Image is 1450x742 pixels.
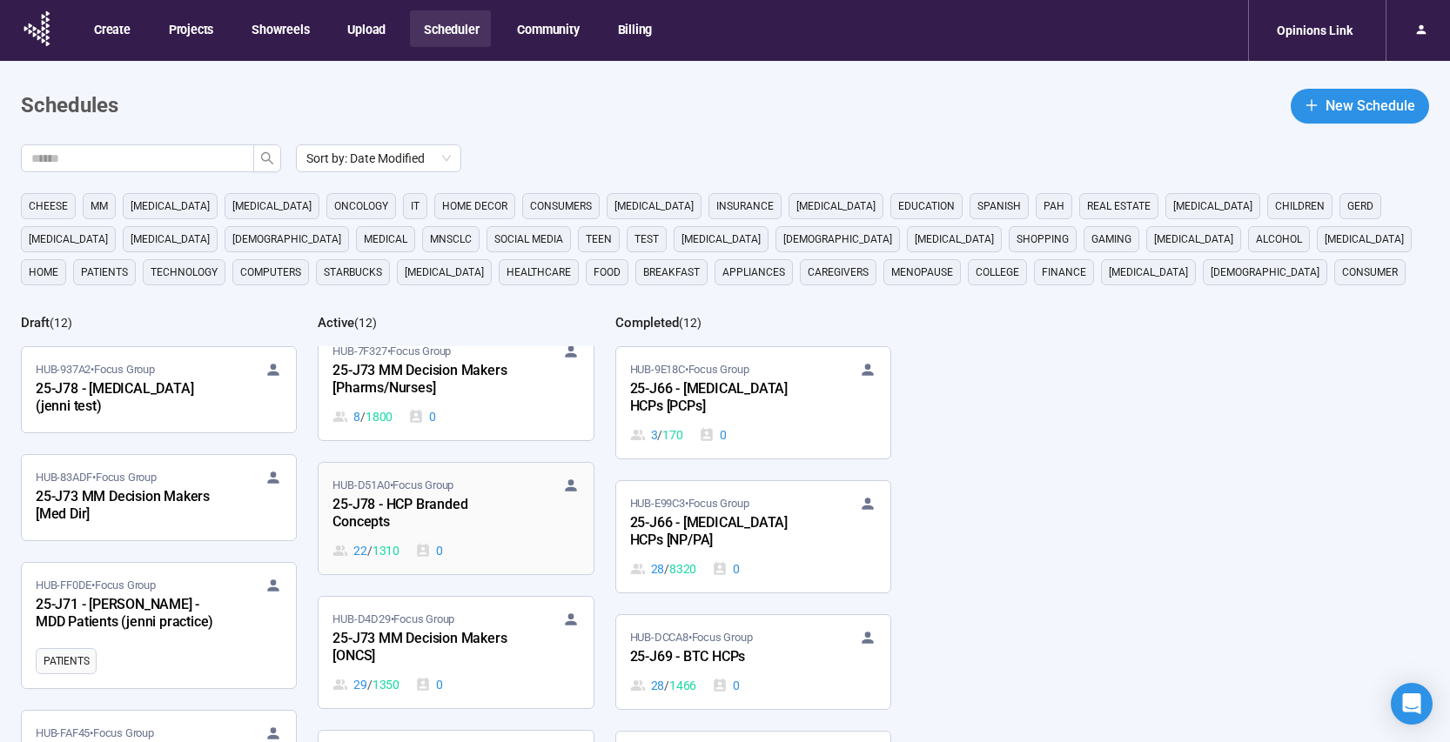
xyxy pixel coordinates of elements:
[22,347,296,432] a: HUB-937A2•Focus Group25-J78 - [MEDICAL_DATA] (jenni test)
[408,407,436,426] div: 0
[405,264,484,281] span: [MEDICAL_DATA]
[306,145,451,171] span: Sort by: Date Modified
[332,494,524,534] div: 25-J78 - HCP Branded Concepts
[334,197,388,215] span: oncology
[657,425,662,445] span: /
[1211,264,1319,281] span: [DEMOGRAPHIC_DATA]
[22,563,296,688] a: HUB-FF0DE•Focus Group25-J71 - [PERSON_NAME] - MDD Patients (jenni practice)Patients
[36,594,227,634] div: 25-J71 - [PERSON_NAME] - MDD Patients (jenni practice)
[319,463,593,574] a: HUB-D51A0•Focus Group25-J78 - HCP Branded Concepts22 / 13100
[699,425,727,445] div: 0
[898,197,955,215] span: education
[29,231,108,248] span: [MEDICAL_DATA]
[503,10,591,47] button: Community
[332,675,399,694] div: 29
[430,231,472,248] span: mnsclc
[253,144,281,172] button: search
[1326,95,1415,117] span: New Schedule
[669,676,696,695] span: 1466
[318,315,354,331] h2: Active
[36,486,227,526] div: 25-J73 MM Decision Makers [Med Dir]
[630,512,822,552] div: 25-J66 - [MEDICAL_DATA] HCPs [NP/PA]
[977,197,1021,215] span: Spanish
[1305,98,1319,112] span: plus
[1044,197,1064,215] span: PAH
[1291,89,1429,124] button: plusNew Schedule
[1266,14,1363,47] div: Opinions Link
[1347,197,1373,215] span: GERD
[36,725,154,742] span: HUB-FAF45 • Focus Group
[604,10,665,47] button: Billing
[36,577,156,594] span: HUB-FF0DE • Focus Group
[415,541,443,560] div: 0
[716,197,774,215] span: Insurance
[367,675,373,694] span: /
[80,10,143,47] button: Create
[530,197,592,215] span: consumers
[155,10,225,47] button: Projects
[1109,264,1188,281] span: [MEDICAL_DATA]
[1091,231,1131,248] span: gaming
[669,559,696,578] span: 8320
[1017,231,1069,248] span: shopping
[360,407,366,426] span: /
[50,316,72,330] span: ( 12 )
[630,646,822,669] div: 25-J69 - BTC HCPs
[915,231,994,248] span: [MEDICAL_DATA]
[630,378,822,418] div: 25-J66 - [MEDICAL_DATA] HCPs [PCPs]
[36,361,155,378] span: HUB-937A2 • Focus Group
[679,316,702,330] span: ( 12 )
[332,343,451,360] span: HUB-7F327 • Focus Group
[91,197,108,215] span: MM
[664,559,669,578] span: /
[630,361,749,378] span: HUB-9E18C • Focus Group
[29,264,58,281] span: home
[681,231,761,248] span: [MEDICAL_DATA]
[614,197,694,215] span: [MEDICAL_DATA]
[634,231,659,248] span: Test
[1325,231,1404,248] span: [MEDICAL_DATA]
[366,407,393,426] span: 1800
[494,231,563,248] span: social media
[131,231,210,248] span: [MEDICAL_DATA]
[1154,231,1233,248] span: [MEDICAL_DATA]
[1173,197,1252,215] span: [MEDICAL_DATA]
[594,264,621,281] span: Food
[81,264,128,281] span: Patients
[373,675,399,694] span: 1350
[332,628,524,668] div: 25-J73 MM Decision Makers [ONCS]
[1342,264,1398,281] span: consumer
[36,469,157,486] span: HUB-83ADF • Focus Group
[783,231,892,248] span: [DEMOGRAPHIC_DATA]
[44,652,89,670] span: Patients
[664,676,669,695] span: /
[1256,231,1302,248] span: alcohol
[22,455,296,540] a: HUB-83ADF•Focus Group25-J73 MM Decision Makers [Med Dir]
[616,615,890,709] a: HUB-DCCA8•Focus Group25-J69 - BTC HCPs28 / 14660
[616,481,890,592] a: HUB-E99C3•Focus Group25-J66 - [MEDICAL_DATA] HCPs [NP/PA]28 / 83200
[373,541,399,560] span: 1310
[354,316,377,330] span: ( 12 )
[260,151,274,165] span: search
[332,360,524,400] div: 25-J73 MM Decision Makers [Pharms/Nurses]
[630,495,749,512] span: HUB-E99C3 • Focus Group
[630,559,697,578] div: 28
[364,231,407,248] span: medical
[662,425,682,445] span: 170
[796,197,876,215] span: [MEDICAL_DATA]
[232,231,341,248] span: [DEMOGRAPHIC_DATA]
[808,264,869,281] span: caregivers
[332,407,393,426] div: 8
[712,676,740,695] div: 0
[415,675,443,694] div: 0
[891,264,953,281] span: menopause
[1275,197,1325,215] span: children
[332,477,453,494] span: HUB-D51A0 • Focus Group
[36,378,227,418] div: 25-J78 - [MEDICAL_DATA] (jenni test)
[1042,264,1086,281] span: finance
[616,347,890,458] a: HUB-9E18C•Focus Group25-J66 - [MEDICAL_DATA] HCPs [PCPs]3 / 1700
[507,264,571,281] span: healthcare
[319,597,593,708] a: HUB-D4D29•Focus Group25-J73 MM Decision Makers [ONCS]29 / 13500
[367,541,373,560] span: /
[332,541,399,560] div: 22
